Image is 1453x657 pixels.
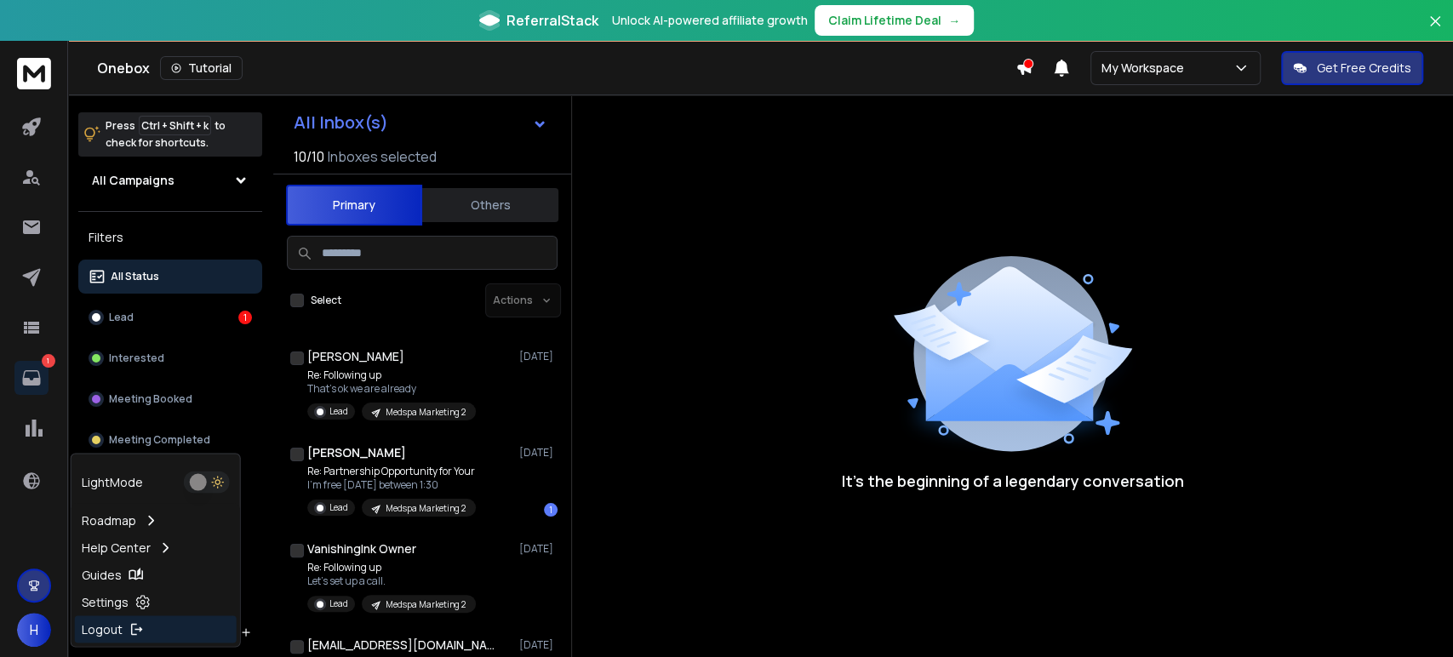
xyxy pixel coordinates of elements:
h1: All Inbox(s) [294,114,388,131]
p: Help Center [82,539,151,556]
p: Settings [82,593,129,610]
button: Close banner [1424,10,1446,51]
button: Others [422,186,558,224]
a: Help Center [75,534,237,561]
a: Settings [75,588,237,615]
div: Onebox [97,56,1015,80]
button: All Inbox(s) [280,106,561,140]
p: Get Free Credits [1317,60,1411,77]
p: [DATE] [519,638,558,652]
p: My Workspace [1101,60,1191,77]
p: Light Mode [82,473,143,490]
h1: [PERSON_NAME] [307,444,406,461]
div: 1 [544,503,558,517]
p: Lead [109,311,134,324]
button: Meeting Booked [78,382,262,416]
p: Interested [109,351,164,365]
span: 10 / 10 [294,146,324,167]
span: → [948,12,960,29]
p: Guides [82,566,122,583]
a: 1 [14,361,49,395]
p: It’s the beginning of a legendary conversation [842,469,1184,493]
p: 1 [42,354,55,368]
button: Get Free Credits [1281,51,1423,85]
p: Re: Following up [307,368,476,382]
a: Guides [75,561,237,588]
p: Press to check for shortcuts. [106,117,226,151]
p: Re: Partnership Opportunity for Your [307,465,476,478]
span: Ctrl + Shift + k [139,116,211,135]
h1: [PERSON_NAME] [307,348,404,365]
span: ReferralStack [506,10,598,31]
p: [DATE] [519,446,558,460]
a: Roadmap [75,506,237,534]
p: Let’s set up a call. [307,574,476,588]
button: Primary [286,185,422,226]
button: All Campaigns [78,163,262,197]
p: Roadmap [82,511,136,528]
p: Re: Following up [307,561,476,574]
h3: Filters [78,226,262,249]
p: All Status [111,270,159,283]
button: Interested [78,341,262,375]
div: 1 [238,311,252,324]
button: H [17,613,51,647]
p: Medspa Marketing 2 [386,502,466,515]
label: Select [311,294,341,307]
p: [DATE] [519,350,558,363]
h1: VanishingInk Owner [307,540,416,557]
p: Logout [82,620,123,637]
p: That’s ok we are already [307,382,476,396]
button: Claim Lifetime Deal→ [815,5,974,36]
p: [DATE] [519,542,558,556]
p: Medspa Marketing 2 [386,406,466,419]
p: Lead [329,597,348,610]
button: Meeting Completed [78,423,262,457]
p: Lead [329,405,348,418]
p: I’m free [DATE] between 1:30 [307,478,476,492]
h1: All Campaigns [92,172,174,189]
p: Medspa Marketing 2 [386,598,466,611]
button: All Status [78,260,262,294]
h3: Inboxes selected [328,146,437,167]
h1: [EMAIL_ADDRESS][DOMAIN_NAME] [307,637,495,654]
button: Tutorial [160,56,243,80]
p: Meeting Booked [109,392,192,406]
p: Unlock AI-powered affiliate growth [612,12,808,29]
p: Lead [329,501,348,514]
button: Lead1 [78,300,262,334]
p: Meeting Completed [109,433,210,447]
